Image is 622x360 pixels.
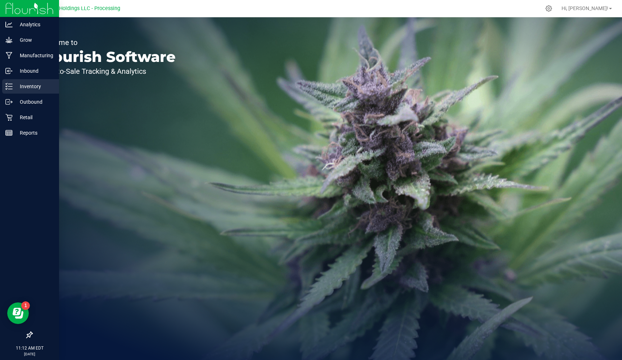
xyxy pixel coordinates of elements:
[39,50,176,64] p: Flourish Software
[13,36,56,44] p: Grow
[5,129,13,136] inline-svg: Reports
[13,67,56,75] p: Inbound
[13,98,56,106] p: Outbound
[5,114,13,121] inline-svg: Retail
[13,51,56,60] p: Manufacturing
[5,52,13,59] inline-svg: Manufacturing
[7,302,29,324] iframe: Resource center
[562,5,608,11] span: Hi, [PERSON_NAME]!
[13,113,56,122] p: Retail
[39,68,176,75] p: Seed-to-Sale Tracking & Analytics
[13,20,56,29] p: Analytics
[5,67,13,75] inline-svg: Inbound
[39,39,176,46] p: Welcome to
[3,351,56,357] p: [DATE]
[5,98,13,105] inline-svg: Outbound
[5,36,13,44] inline-svg: Grow
[5,83,13,90] inline-svg: Inventory
[13,129,56,137] p: Reports
[21,301,30,310] iframe: Resource center unread badge
[27,5,120,12] span: Riviera Creek Holdings LLC - Processing
[5,21,13,28] inline-svg: Analytics
[3,345,56,351] p: 11:12 AM EDT
[544,5,553,12] div: Manage settings
[13,82,56,91] p: Inventory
